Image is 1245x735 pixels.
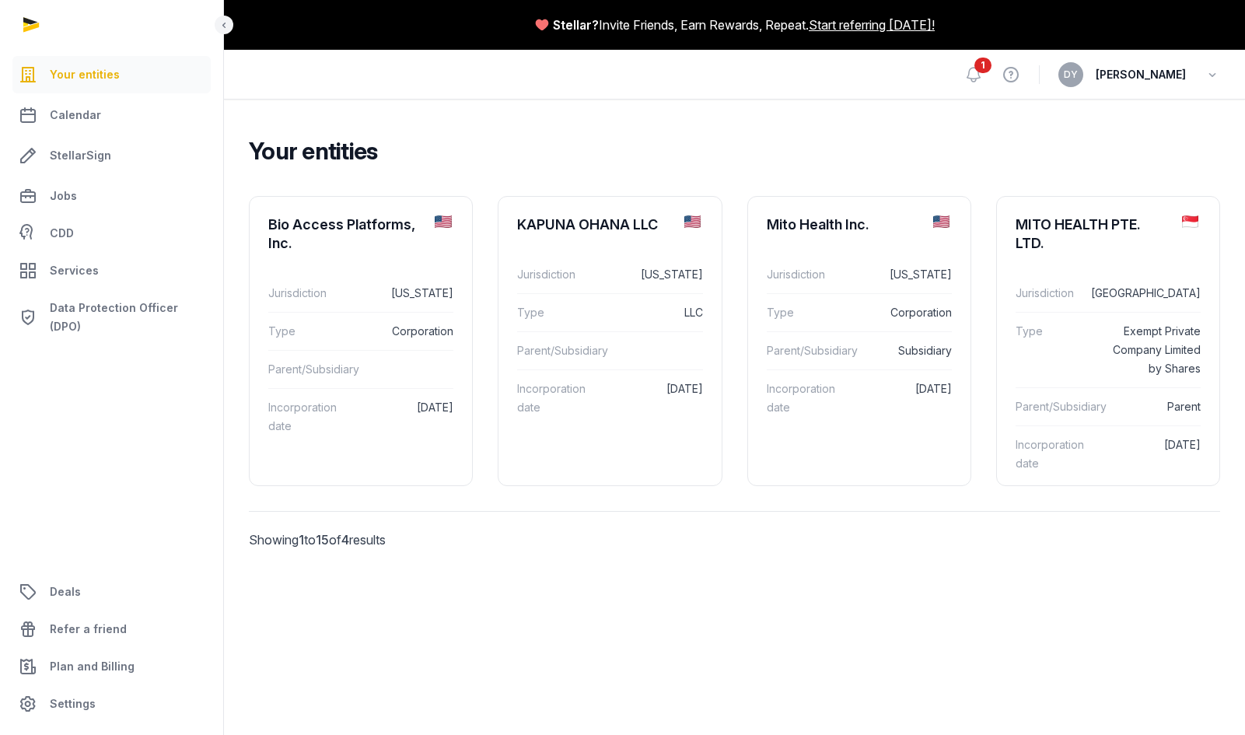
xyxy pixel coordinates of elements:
[268,284,337,303] dt: Jurisdiction
[1097,322,1201,378] dd: Exempt Private Company Limited by Shares
[517,380,586,417] dt: Incorporation date
[1091,284,1201,303] dd: [GEOGRAPHIC_DATA]
[50,261,99,280] span: Services
[1016,284,1079,303] dt: Jurisdiction
[12,292,211,342] a: Data Protection Officer (DPO)
[809,16,935,34] a: Start referring [DATE]!
[268,398,337,436] dt: Incorporation date
[12,648,211,685] a: Plan and Billing
[12,96,211,134] a: Calendar
[249,512,473,568] p: Showing to of results
[268,215,422,253] div: Bio Access Platforms, Inc.
[350,284,453,303] dd: [US_STATE]
[50,620,127,639] span: Refer a friend
[1064,70,1078,79] span: DY
[1016,322,1085,378] dt: Type
[341,532,349,548] span: 4
[12,218,211,249] a: CDD
[250,197,472,457] a: Bio Access Platforms, Inc.Jurisdiction[US_STATE]TypeCorporationParent/SubsidiaryIncorporation dat...
[848,380,951,417] dd: [DATE]
[316,532,329,548] span: 15
[553,16,599,34] span: Stellar?
[50,695,96,713] span: Settings
[517,265,586,284] dt: Jurisdiction
[1102,397,1201,416] dd: Parent
[767,265,836,284] dt: Jurisdiction
[12,137,211,174] a: StellarSign
[268,322,337,341] dt: Type
[848,303,951,322] dd: Corporation
[853,341,952,360] dd: Subsidiary
[517,341,591,360] dt: Parent/Subsidiary
[12,573,211,611] a: Deals
[50,299,205,336] span: Data Protection Officer (DPO)
[767,303,836,322] dt: Type
[767,380,836,417] dt: Incorporation date
[1097,436,1201,473] dd: [DATE]
[498,197,721,439] a: KAPUNA OHANA LLCJurisdiction[US_STATE]TypeLLCParent/SubsidiaryIncorporation date[DATE]
[1182,215,1198,228] img: sg.png
[599,265,702,284] dd: [US_STATE]
[1016,397,1089,416] dt: Parent/Subsidiary
[599,303,702,322] dd: LLC
[1058,62,1083,87] button: DY
[50,146,111,165] span: StellarSign
[933,215,949,228] img: us.png
[1016,215,1170,253] div: MITO HEALTH PTE. LTD.
[435,215,451,228] img: us.png
[299,532,304,548] span: 1
[12,685,211,723] a: Settings
[12,56,211,93] a: Your entities
[50,224,74,243] span: CDD
[249,137,1208,165] h2: Your entities
[974,58,991,73] span: 1
[12,611,211,648] a: Refer a friend
[684,215,701,228] img: us.png
[50,106,101,124] span: Calendar
[599,380,702,417] dd: [DATE]
[848,265,951,284] dd: [US_STATE]
[350,398,453,436] dd: [DATE]
[517,303,586,322] dt: Type
[50,187,77,205] span: Jobs
[767,341,841,360] dt: Parent/Subsidiary
[1096,65,1186,84] span: [PERSON_NAME]
[268,360,342,379] dt: Parent/Subsidiary
[12,177,211,215] a: Jobs
[997,197,1219,495] a: MITO HEALTH PTE. LTD.Jurisdiction[GEOGRAPHIC_DATA]TypeExempt Private Company Limited by SharesPar...
[1016,436,1085,473] dt: Incorporation date
[50,583,81,601] span: Deals
[50,657,135,676] span: Plan and Billing
[748,197,970,439] a: Mito Health Inc.Jurisdiction[US_STATE]TypeCorporationParent/SubsidiarySubsidiaryIncorporation dat...
[350,322,453,341] dd: Corporation
[50,65,120,84] span: Your entities
[517,215,658,234] div: KAPUNA OHANA LLC
[12,252,211,289] a: Services
[767,215,869,234] div: Mito Health Inc.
